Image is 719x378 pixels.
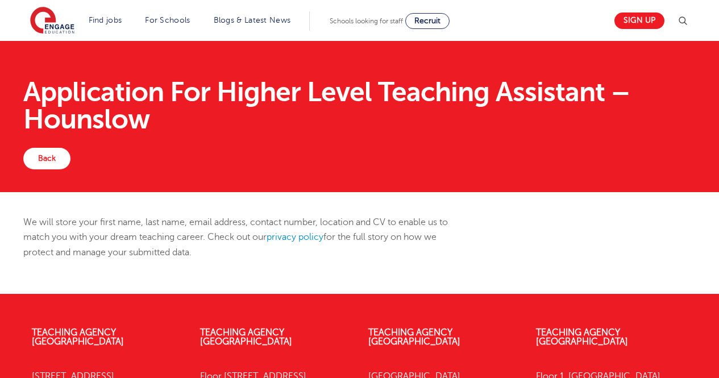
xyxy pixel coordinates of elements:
[368,327,460,347] a: Teaching Agency [GEOGRAPHIC_DATA]
[30,7,74,35] img: Engage Education
[414,16,440,25] span: Recruit
[89,16,122,24] a: Find jobs
[145,16,190,24] a: For Schools
[200,327,292,347] a: Teaching Agency [GEOGRAPHIC_DATA]
[214,16,291,24] a: Blogs & Latest News
[330,17,403,25] span: Schools looking for staff
[536,327,628,347] a: Teaching Agency [GEOGRAPHIC_DATA]
[23,215,466,260] p: We will store your first name, last name, email address, contact number, location and CV to enabl...
[23,78,696,133] h1: Application For Higher Level Teaching Assistant – Hounslow
[405,13,450,29] a: Recruit
[267,232,323,242] a: privacy policy
[32,327,124,347] a: Teaching Agency [GEOGRAPHIC_DATA]
[614,13,664,29] a: Sign up
[23,148,70,169] a: Back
